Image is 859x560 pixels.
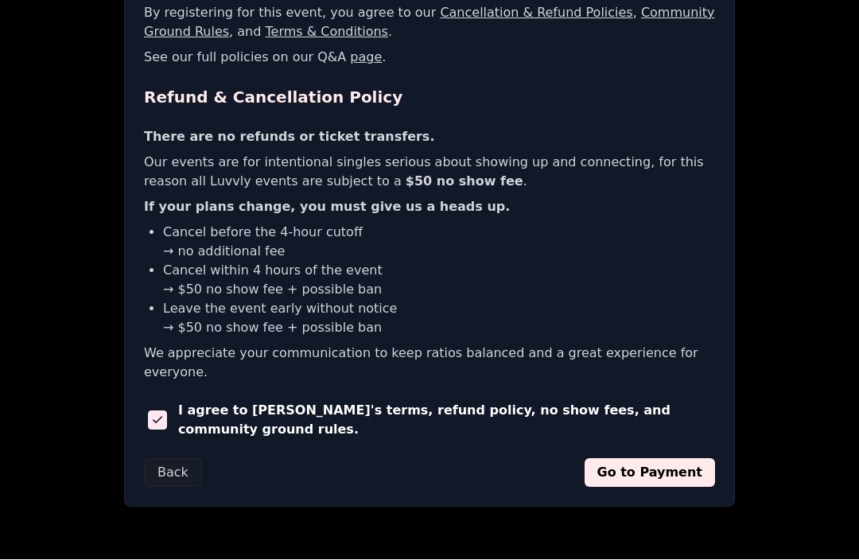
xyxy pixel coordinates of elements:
[265,25,387,40] a: Terms & Conditions
[144,128,715,147] p: There are no refunds or ticket transfers.
[406,174,523,189] b: $50 no show fee
[440,6,632,21] a: Cancellation & Refund Policies
[144,4,715,42] p: By registering for this event, you agree to our , , and .
[163,224,715,262] li: Cancel before the 4-hour cutoff → no additional fee
[585,459,716,488] button: Go to Payment
[350,50,382,65] a: page
[144,459,202,488] button: Back
[144,198,715,217] p: If your plans change, you must give us a heads up.
[144,49,715,68] p: See our full policies on our Q&A .
[163,262,715,300] li: Cancel within 4 hours of the event → $50 no show fee + possible ban
[144,87,715,109] h2: Refund & Cancellation Policy
[178,402,715,440] span: I agree to [PERSON_NAME]'s terms, refund policy, no show fees, and community ground rules.
[163,300,715,338] li: Leave the event early without notice → $50 no show fee + possible ban
[144,154,715,192] p: Our events are for intentional singles serious about showing up and connecting, for this reason a...
[144,344,715,383] p: We appreciate your communication to keep ratios balanced and a great experience for everyone.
